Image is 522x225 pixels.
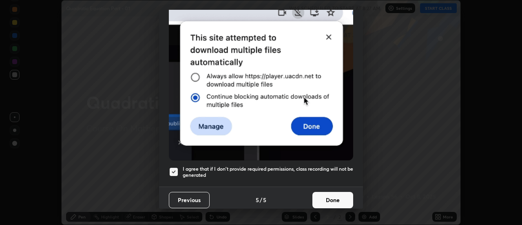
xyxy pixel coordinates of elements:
button: Previous [169,192,210,208]
h5: I agree that if I don't provide required permissions, class recording will not be generated [183,166,353,178]
button: Done [312,192,353,208]
h4: 5 [256,196,259,204]
h4: 5 [263,196,266,204]
h4: / [260,196,262,204]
